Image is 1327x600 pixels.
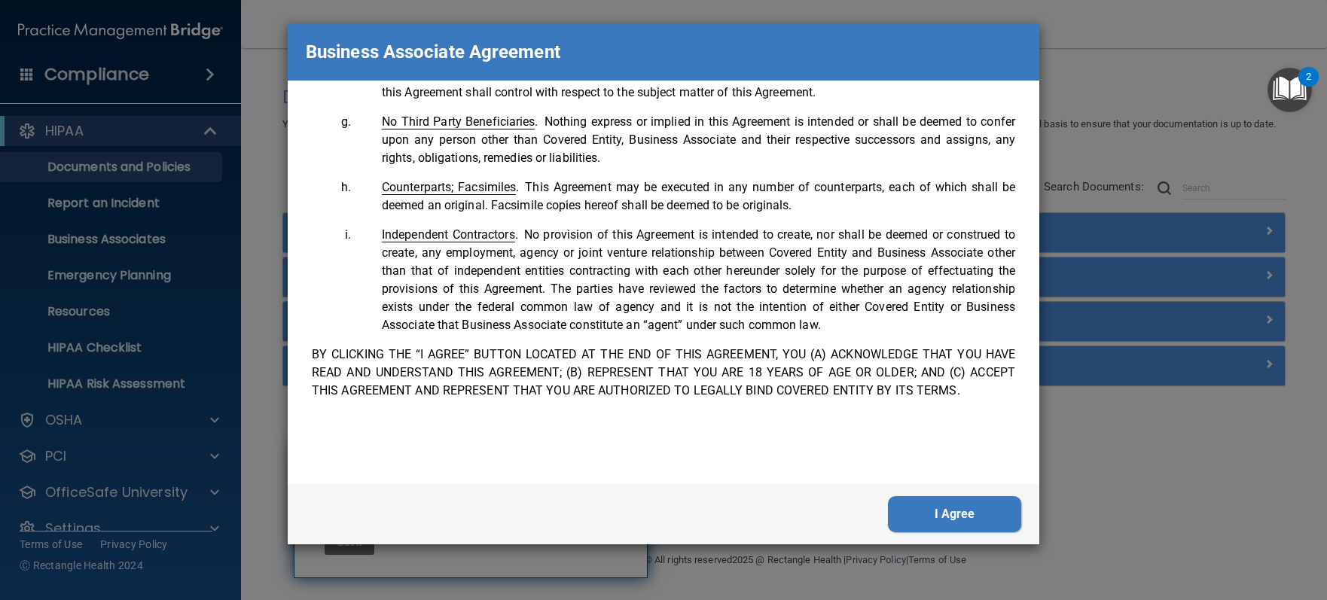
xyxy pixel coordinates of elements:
span: . [382,180,519,194]
span: . [382,114,538,129]
div: 2 [1306,77,1311,96]
iframe: Drift Widget Chat Controller [1066,493,1309,553]
span: . [382,227,518,242]
p: Business Associate Agreement [306,35,560,69]
li: No provision of this Agreement is intended to create, nor shall be deemed or construed to create,... [354,226,1015,334]
button: Open Resource Center, 2 new notifications [1268,68,1312,112]
p: BY CLICKING THE “I AGREE” BUTTON LOCATED AT THE END OF THIS AGREEMENT, YOU (A) ACKNOWLEDGE THAT Y... [312,346,1015,400]
span: No Third Party Beneficiaries [382,114,535,129]
span: Independent Contractors [382,227,515,242]
li: This Agreement may be executed in any number of counterparts, each of which shall be deemed an or... [354,178,1015,215]
span: Counterparts; Facsimiles [382,180,516,195]
li: Nothing express or implied in this Agreement is intended or shall be deemed to confer upon any pe... [354,113,1015,167]
button: I Agree [888,496,1021,532]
